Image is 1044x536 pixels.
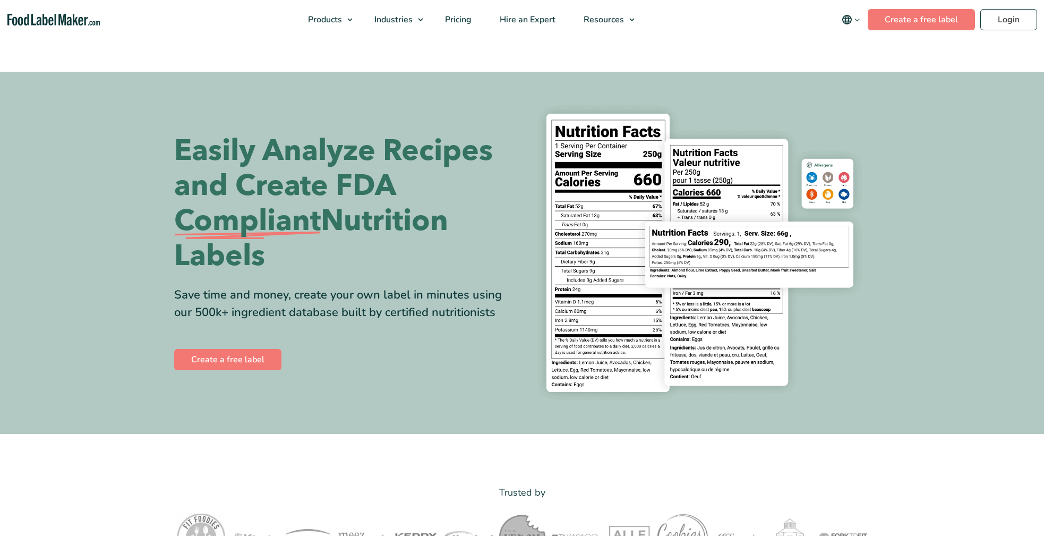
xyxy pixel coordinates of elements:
a: Create a free label [868,9,975,30]
a: Login [980,9,1037,30]
span: Hire an Expert [497,14,557,25]
p: Trusted by [174,485,870,500]
span: Industries [371,14,414,25]
h1: Easily Analyze Recipes and Create FDA Nutrition Labels [174,133,514,274]
span: Products [305,14,343,25]
a: Create a free label [174,349,281,370]
div: Save time and money, create your own label in minutes using our 500k+ ingredient database built b... [174,286,514,321]
span: Compliant [174,203,321,239]
span: Resources [580,14,625,25]
span: Pricing [442,14,473,25]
